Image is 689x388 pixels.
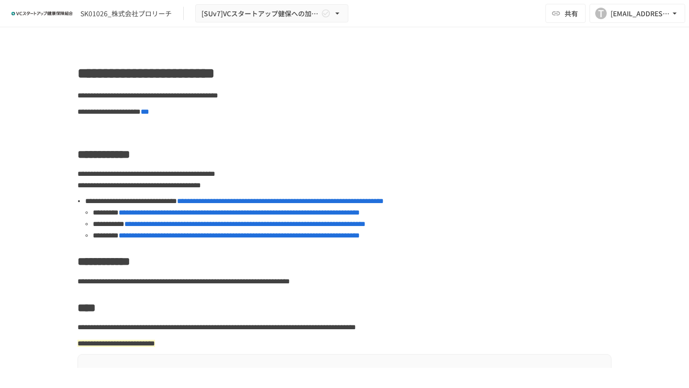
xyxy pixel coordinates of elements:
[201,8,319,20] span: [SUv7]VCスタートアップ健保への加入申請手続き
[11,6,73,21] img: ZDfHsVrhrXUoWEWGWYf8C4Fv4dEjYTEDCNvmL73B7ox
[80,9,172,19] div: SK01026_株式会社プロリーチ
[595,8,607,19] div: T
[611,8,670,20] div: [EMAIL_ADDRESS][DOMAIN_NAME]
[565,8,578,19] span: 共有
[195,4,348,23] button: [SUv7]VCスタートアップ健保への加入申請手続き
[545,4,586,23] button: 共有
[589,4,685,23] button: T[EMAIL_ADDRESS][DOMAIN_NAME]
